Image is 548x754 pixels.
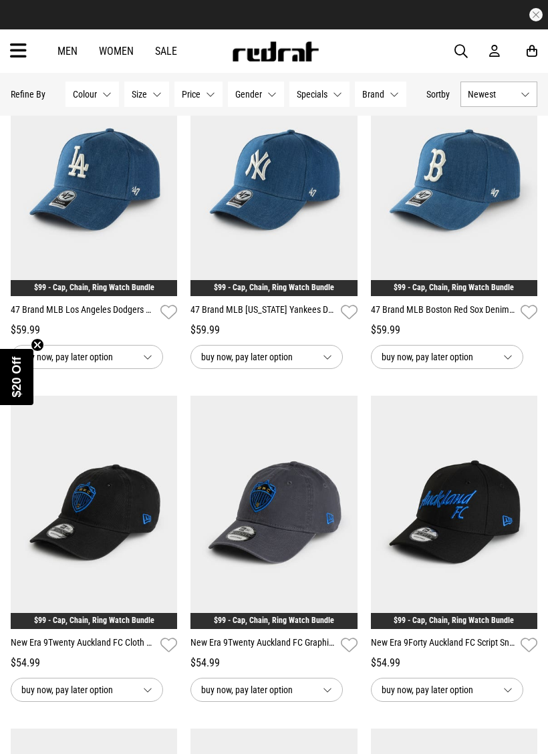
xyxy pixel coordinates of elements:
span: Price [182,89,200,100]
a: $99 - Cap, Chain, Ring Watch Bundle [214,616,334,625]
span: Specials [297,89,327,100]
span: buy now, pay later option [201,349,312,365]
button: buy now, pay later option [190,678,343,702]
a: $99 - Cap, Chain, Ring Watch Bundle [214,283,334,292]
button: Brand [355,82,406,107]
button: Size [124,82,169,107]
a: 47 Brand MLB [US_STATE] Yankees Denim '47 MVP DT Snapback Cap [190,303,335,322]
span: buy now, pay later option [382,349,493,365]
div: $59.99 [371,322,537,338]
p: Refine By [11,89,45,100]
a: $99 - Cap, Chain, Ring Watch Bundle [394,283,514,292]
img: 47 Brand Mlb Boston Red Sox Denim '47 Mvp Dt Snapback Cap in Blue [371,63,537,296]
iframe: Customer reviews powered by Trustpilot [174,8,374,21]
span: buy now, pay later option [201,682,312,698]
button: buy now, pay later option [371,345,523,369]
button: Gender [228,82,284,107]
a: New Era 9Twenty Auckland FC Graphite Cloth Strap Cap [190,636,335,655]
button: Close teaser [31,338,44,352]
img: New Era 9forty Auckland Fc Script Snapback Cap in Multi [371,396,537,629]
div: $59.99 [11,322,177,338]
img: New Era 9twenty Auckland Fc Graphite Cloth Strap Cap in Grey [190,396,357,629]
a: Sale [155,45,177,57]
a: $99 - Cap, Chain, Ring Watch Bundle [34,283,154,292]
span: $20 Off [10,356,23,397]
a: $99 - Cap, Chain, Ring Watch Bundle [394,616,514,625]
button: Open LiveChat chat widget [11,5,51,45]
img: New Era 9twenty Auckland Fc Cloth Strap Cap in Black [11,396,177,629]
button: Price [174,82,223,107]
img: 47 Brand Mlb Los Angeles Dodgers Denim '47 Mvp Dt Snapback Cap in Blue [11,63,177,296]
span: Gender [235,89,262,100]
span: Brand [362,89,384,100]
button: Sortby [426,86,450,102]
button: Colour [65,82,119,107]
img: Redrat logo [231,41,319,61]
button: buy now, pay later option [11,678,163,702]
div: $54.99 [11,655,177,671]
a: $99 - Cap, Chain, Ring Watch Bundle [34,616,154,625]
a: New Era 9Twenty Auckland FC Cloth Strap Cap [11,636,155,655]
a: Men [57,45,78,57]
button: buy now, pay later option [11,345,163,369]
span: buy now, pay later option [21,349,132,365]
span: by [441,89,450,100]
a: Women [99,45,134,57]
button: Specials [289,82,350,107]
span: Colour [73,89,97,100]
span: buy now, pay later option [382,682,493,698]
span: Newest [468,89,515,100]
div: $59.99 [190,322,357,338]
span: buy now, pay later option [21,682,132,698]
button: buy now, pay later option [190,345,343,369]
a: 47 Brand MLB Los Angeles Dodgers Denim '47 MVP DT Snapback Cap [11,303,155,322]
div: $54.99 [190,655,357,671]
button: buy now, pay later option [371,678,523,702]
span: Size [132,89,147,100]
img: 47 Brand Mlb New York Yankees Denim '47 Mvp Dt Snapback Cap in Blue [190,63,357,296]
a: New Era 9Forty Auckland FC Script Snapback Cap [371,636,515,655]
button: Newest [460,82,537,107]
a: 47 Brand MLB Boston Red Sox Denim '47 MVP DT Snapback Cap [371,303,515,322]
div: $54.99 [371,655,537,671]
